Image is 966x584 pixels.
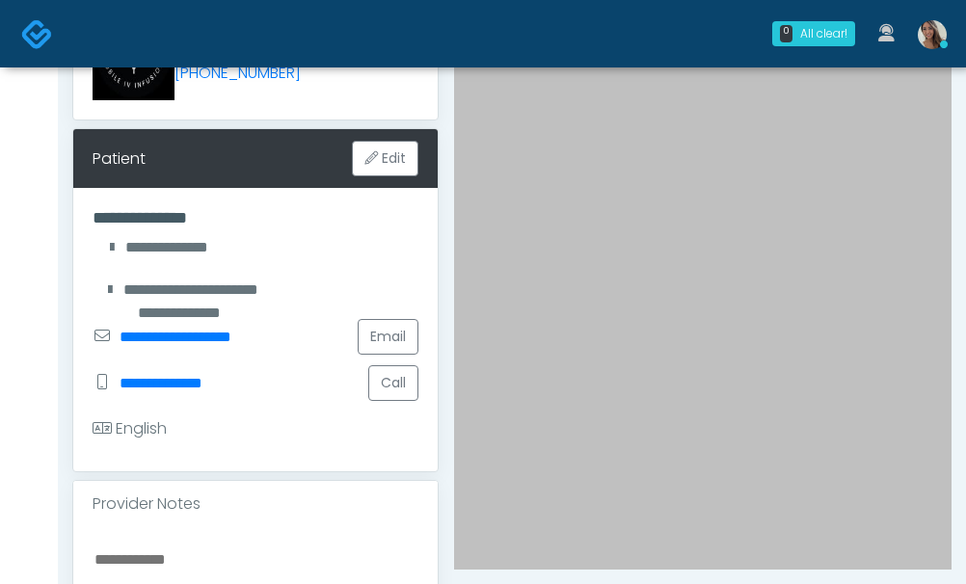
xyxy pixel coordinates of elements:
img: Docovia [21,18,53,50]
div: All clear! [800,25,847,42]
button: Call [368,365,418,401]
a: [PHONE_NUMBER] [174,62,301,84]
div: Provider Notes [73,481,438,527]
div: Patient [93,147,146,171]
div: English [93,417,167,440]
button: Edit [352,141,418,176]
div: 0 [780,25,792,42]
button: Open LiveChat chat widget [15,8,73,66]
a: 0 All clear! [761,13,867,54]
a: Email [358,319,418,355]
img: Samantha Ly [918,20,947,49]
